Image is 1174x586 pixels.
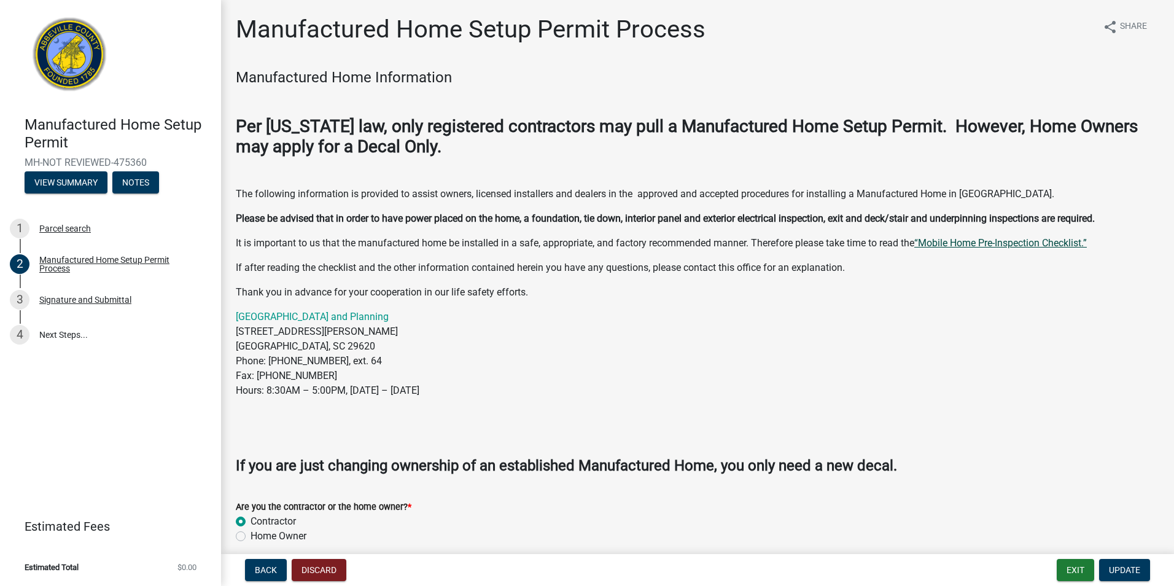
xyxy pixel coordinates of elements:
[39,256,201,273] div: Manufactured Home Setup Permit Process
[236,310,1159,398] p: [STREET_ADDRESS][PERSON_NAME] [GEOGRAPHIC_DATA], SC 29620 Phone: [PHONE_NUMBER], ext. 64 Fax: [PH...
[1109,565,1140,575] span: Update
[10,325,29,345] div: 4
[236,15,706,44] h1: Manufactured Home Setup Permit Process
[255,565,277,575] span: Back
[236,311,389,322] a: [GEOGRAPHIC_DATA] and Planning
[25,178,107,188] wm-modal-confirm: Summary
[236,187,1159,201] p: The following information is provided to assist owners, licensed installers and dealers in the ap...
[236,260,1159,275] p: If after reading the checklist and the other information contained herein you have any questions,...
[1103,20,1118,34] i: share
[25,157,196,168] span: MH-NOT REVIEWED-475360
[25,13,115,103] img: Abbeville County, South Carolina
[10,254,29,274] div: 2
[236,213,1095,224] strong: Please be advised that in order to have power placed on the home, a foundation, tie down, interio...
[10,290,29,310] div: 3
[112,171,159,193] button: Notes
[177,563,196,571] span: $0.00
[25,563,79,571] span: Estimated Total
[39,224,91,233] div: Parcel search
[251,529,306,544] label: Home Owner
[10,514,201,539] a: Estimated Fees
[245,559,287,581] button: Back
[1057,559,1094,581] button: Exit
[1120,20,1147,34] span: Share
[25,116,211,152] h4: Manufactured Home Setup Permit
[39,295,131,304] div: Signature and Submittal
[236,285,1159,300] p: Thank you in advance for your cooperation in our life safety efforts.
[251,514,296,529] label: Contractor
[236,503,411,512] label: Are you the contractor or the home owner?
[112,178,159,188] wm-modal-confirm: Notes
[236,69,1159,87] h4: Manufactured Home Information
[25,171,107,193] button: View Summary
[10,219,29,238] div: 1
[236,457,897,474] strong: If you are just changing ownership of an established Manufactured Home, you only need a new decal.
[236,236,1159,251] p: It is important to us that the manufactured home be installed in a safe, appropriate, and factory...
[292,559,346,581] button: Discard
[236,116,1138,157] strong: Per [US_STATE] law, only registered contractors may pull a Manufactured Home Setup Permit. Howeve...
[914,237,1087,249] a: “Mobile Home Pre-Inspection Checklist.”
[1099,559,1150,581] button: Update
[1093,15,1157,39] button: shareShare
